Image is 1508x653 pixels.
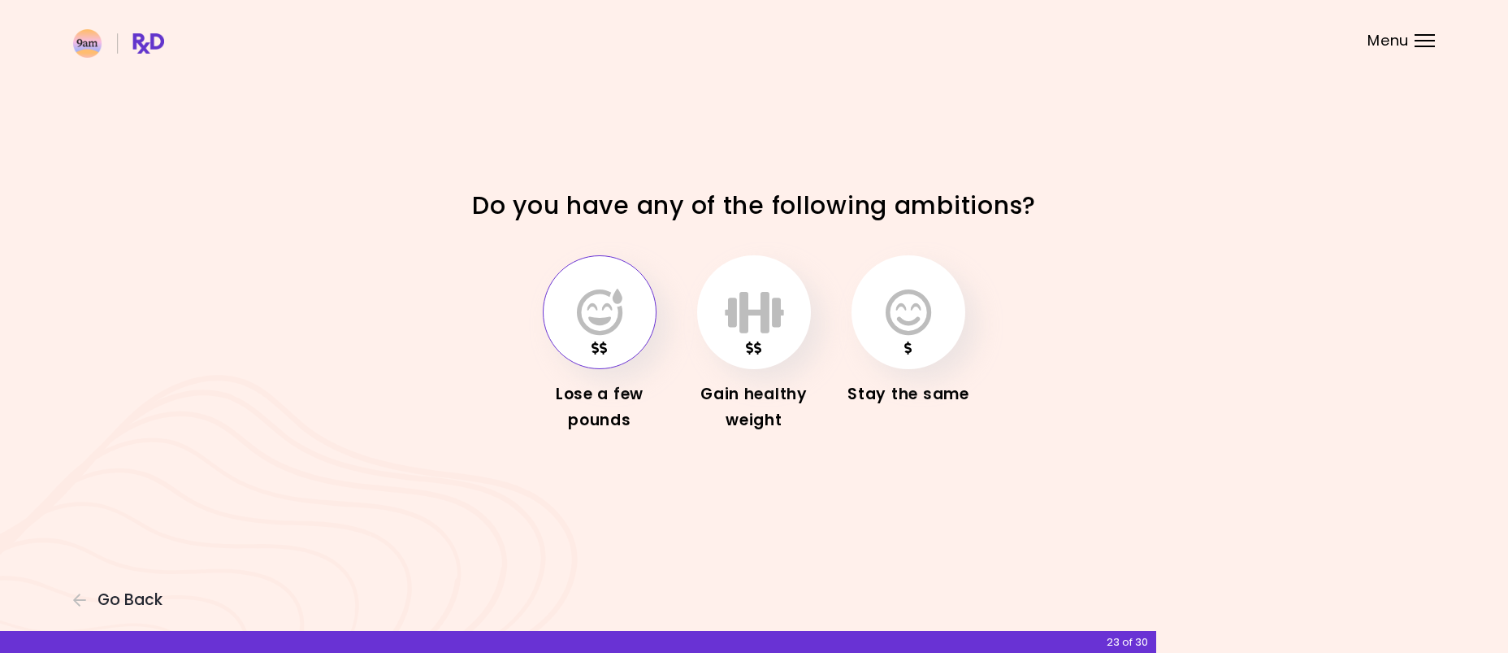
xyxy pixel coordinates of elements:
div: Lose a few pounds [535,381,665,433]
h1: Do you have any of the following ambitions? [470,189,1038,221]
div: Gain healthy weight [689,381,819,433]
button: Go Back [73,591,171,609]
span: Menu [1367,33,1409,48]
div: Stay the same [843,381,973,407]
img: RxDiet [73,29,164,58]
span: Go Back [97,591,162,609]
